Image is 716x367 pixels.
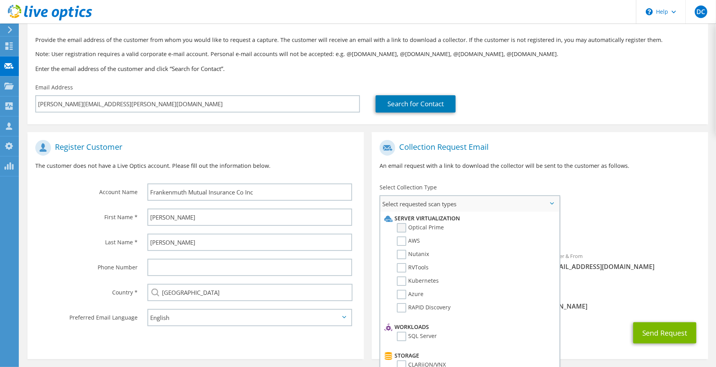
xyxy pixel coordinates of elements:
[695,5,707,18] span: DC
[35,209,138,221] label: First Name *
[397,250,429,259] label: Nutanix
[397,303,451,312] label: RAPID Discovery
[372,248,540,283] div: To
[382,322,555,332] li: Workloads
[35,84,73,91] label: Email Address
[35,234,138,246] label: Last Name *
[397,263,429,273] label: RVTools
[35,36,700,44] p: Provide the email address of the customer from whom you would like to request a capture. The cust...
[35,183,138,196] label: Account Name
[35,50,700,58] p: Note: User registration requires a valid corporate e-mail account. Personal e-mail accounts will ...
[397,332,437,341] label: SQL Server
[380,196,559,212] span: Select requested scan types
[380,162,700,170] p: An email request with a link to download the collector will be sent to the customer as follows.
[380,183,437,191] label: Select Collection Type
[35,284,138,296] label: Country *
[372,287,708,314] div: CC & Reply To
[380,140,696,156] h1: Collection Request Email
[646,8,653,15] svg: \n
[540,248,708,275] div: Sender & From
[35,162,356,170] p: The customer does not have a Live Optics account. Please fill out the information below.
[35,309,138,322] label: Preferred Email Language
[397,223,444,233] label: Optical Prime
[382,214,555,223] li: Server Virtualization
[35,140,352,156] h1: Register Customer
[548,262,700,271] span: [EMAIL_ADDRESS][DOMAIN_NAME]
[633,322,696,343] button: Send Request
[397,236,420,246] label: AWS
[372,215,708,244] div: Requested Collections
[376,95,456,113] a: Search for Contact
[382,351,555,360] li: Storage
[35,64,700,73] h3: Enter the email address of the customer and click “Search for Contact”.
[35,259,138,271] label: Phone Number
[397,290,423,299] label: Azure
[397,276,439,286] label: Kubernetes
